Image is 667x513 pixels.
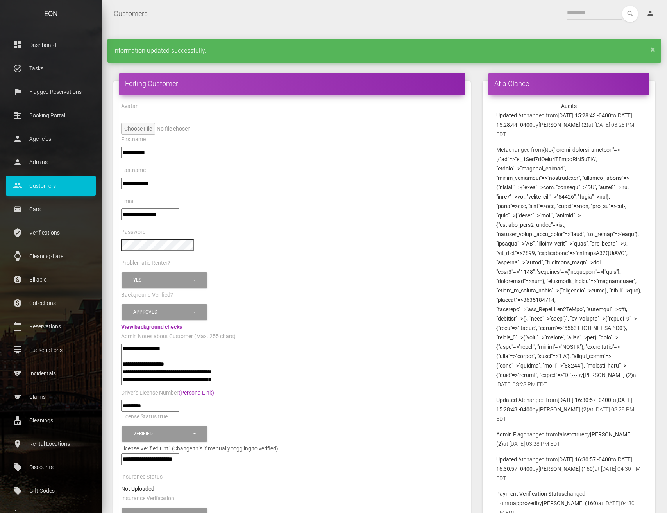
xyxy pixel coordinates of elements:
[496,430,642,448] p: changed from to by at [DATE] 03:28 PM EDT
[12,63,90,74] p: Tasks
[121,324,182,330] a: View background checks
[6,35,96,55] a: dashboard Dashboard
[6,293,96,313] a: paid Collections
[6,176,96,196] a: people Customers
[558,456,611,463] b: [DATE] 16:30:57 -0400
[496,147,642,378] b: {"loremi_dolorsi_ametcon"=>[{"ad"=>"el_1Sed7dOeiu4TEmpoRiN5uTlA", "etdolo"=>"magnaal_enimad", "mi...
[496,147,509,153] b: Meta
[12,274,90,285] p: Billable
[6,106,96,125] a: corporate_fare Booking Portal
[6,457,96,477] a: local_offer Discounts
[12,297,90,309] p: Collections
[496,145,642,389] p: changed from to by at [DATE] 03:28 PM EDT
[121,291,173,299] label: Background Verified?
[561,103,577,109] strong: Audits
[640,6,661,22] a: person
[558,112,611,118] b: [DATE] 15:28:43 -0400
[650,47,655,52] a: ×
[646,9,654,17] i: person
[12,227,90,239] p: Verifications
[115,444,469,453] div: License Verified Until (Change this if manually toggling to verified)
[6,364,96,383] a: sports Incidentals
[583,372,633,378] b: [PERSON_NAME] (2)
[121,486,154,492] strong: Not Uploaded
[121,259,170,267] label: Problematic Renter?
[125,79,459,88] h4: Editing Customer
[12,485,90,497] p: Gift Codes
[496,456,524,463] b: Updated At
[6,59,96,78] a: task_alt Tasks
[538,466,595,472] b: [PERSON_NAME] (160)
[6,387,96,407] a: sports Claims
[496,491,564,497] b: Payment Verification Status
[133,309,192,316] div: Approved
[6,129,96,149] a: person Agencies
[6,223,96,242] a: verified_user Verifications
[542,500,598,506] b: [PERSON_NAME] (160)
[6,246,96,266] a: watch Cleaning/Late
[6,434,96,454] a: place Rental Locations
[574,431,584,438] b: true
[121,413,168,421] label: License Status true
[12,86,90,98] p: Flagged Reservations
[6,340,96,360] a: card_membership Subscriptions
[513,500,536,506] b: approved
[122,426,207,442] button: Verified
[496,455,642,483] p: changed from to by at [DATE] 04:30 PM EDT
[122,272,207,288] button: Yes
[121,333,236,341] label: Admin Notes about Customer (Max. 255 chars)
[496,395,642,423] p: changed from to by at [DATE] 03:28 PM EDT
[121,197,134,205] label: Email
[121,228,146,236] label: Password
[6,82,96,102] a: flag Flagged Reservations
[494,79,644,88] h4: At a Glance
[179,389,214,396] a: (Persona Link)
[114,4,148,23] a: Customers
[12,438,90,450] p: Rental Locations
[12,180,90,192] p: Customers
[12,391,90,403] p: Claims
[121,167,146,174] label: Lastname
[122,304,207,320] button: Approved
[121,473,163,481] label: Insurance Status
[6,411,96,430] a: cleaning_services Cleanings
[121,389,214,397] label: Driver's License Number
[133,430,192,437] div: Verified
[12,368,90,379] p: Incidentals
[496,397,524,403] b: Updated At
[133,277,192,283] div: Yes
[6,481,96,500] a: local_offer Gift Codes
[12,414,90,426] p: Cleanings
[121,136,146,143] label: Firstname
[12,321,90,332] p: Reservations
[496,111,642,139] p: changed from to by at [DATE] 03:28 PM EDT
[121,495,174,502] label: Insurance Verification
[538,122,588,128] b: [PERSON_NAME] (2)
[12,461,90,473] p: Discounts
[6,199,96,219] a: drive_eta Cars
[12,39,90,51] p: Dashboard
[558,431,569,438] b: false
[6,270,96,289] a: paid Billable
[12,156,90,168] p: Admins
[12,250,90,262] p: Cleaning/Late
[538,406,588,413] b: [PERSON_NAME] (2)
[622,6,638,22] button: search
[558,397,611,403] b: [DATE] 16:30:57 -0400
[12,133,90,145] p: Agencies
[121,102,138,110] label: Avatar
[496,431,524,438] b: Admin Flag
[6,152,96,172] a: person Admins
[12,344,90,356] p: Subscriptions
[6,317,96,336] a: calendar_today Reservations
[12,203,90,215] p: Cars
[496,112,524,118] b: Updated At
[543,147,547,153] b: {}
[107,39,661,63] div: Information updated successfully.
[12,109,90,121] p: Booking Portal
